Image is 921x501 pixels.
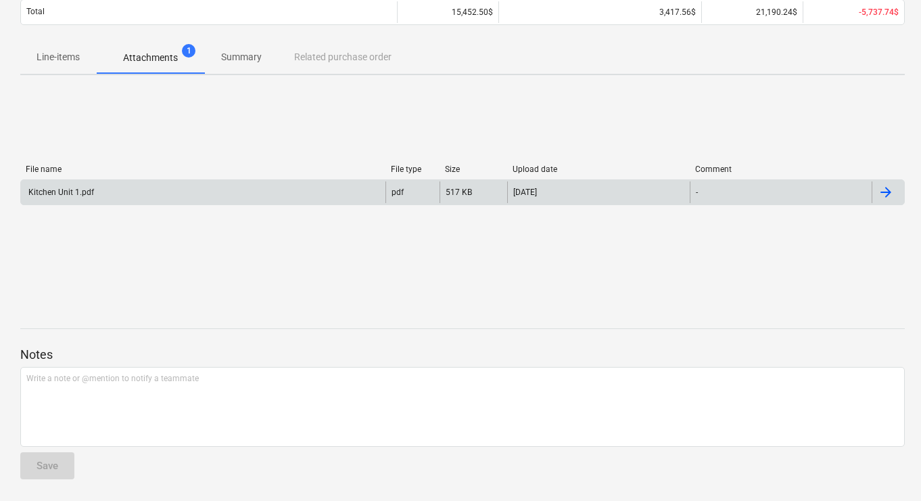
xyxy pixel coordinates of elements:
[445,165,502,174] div: Size
[696,188,698,197] div: -
[20,347,905,363] p: Notes
[123,51,178,65] p: Attachments
[26,188,94,197] div: Kitchen Unit 1.pdf
[513,188,537,197] div: [DATE]
[392,188,404,197] div: pdf
[695,165,867,174] div: Comment
[221,50,262,64] p: Summary
[513,165,684,174] div: Upload date
[391,165,434,174] div: File type
[37,50,80,64] p: Line-items
[853,436,921,501] iframe: Chat Widget
[701,1,803,23] div: 21,190.24$
[182,44,195,58] span: 1
[859,7,899,17] span: -5,737.74$
[446,188,472,197] div: 517 KB
[26,165,380,174] div: File name
[26,6,45,18] p: Total
[397,1,498,23] div: 15,452.50$
[504,7,696,17] div: 3,417.56$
